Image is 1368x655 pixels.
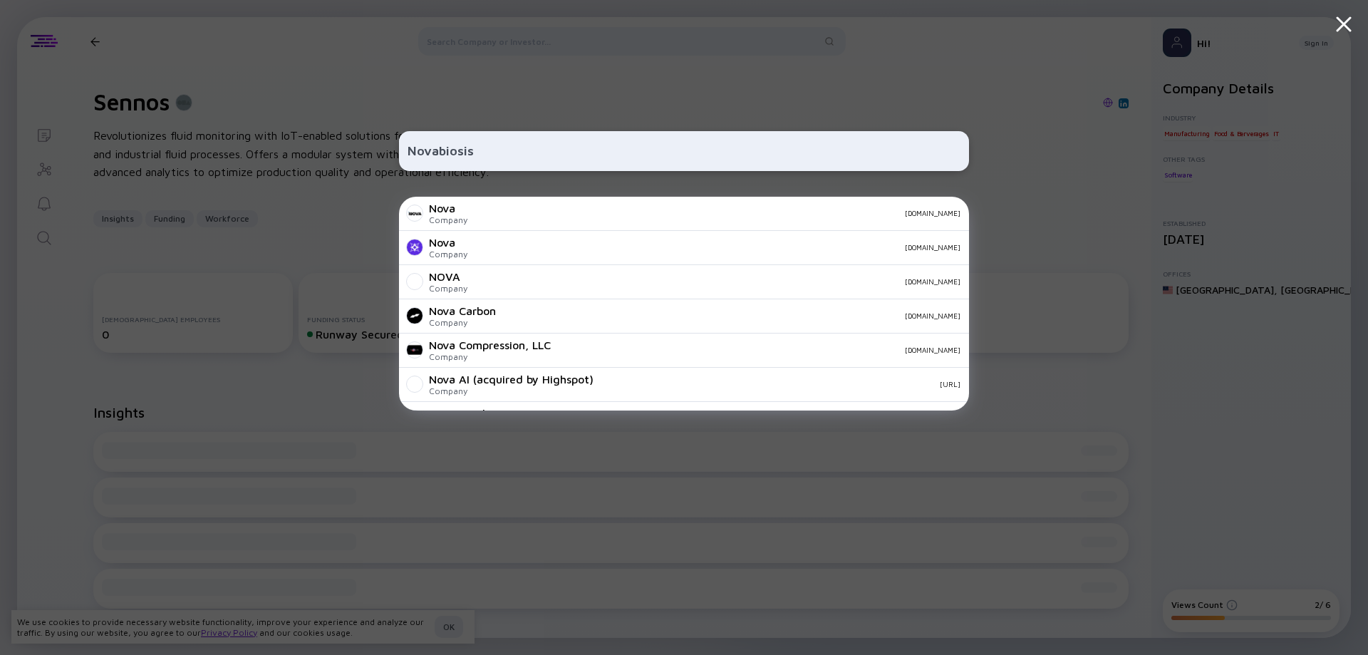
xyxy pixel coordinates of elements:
[479,243,960,252] div: [DOMAIN_NAME]
[507,311,960,320] div: [DOMAIN_NAME]
[429,386,594,396] div: Company
[429,373,594,386] div: Nova AI (acquired by Highspot)
[429,304,496,317] div: Nova Carbon
[429,339,551,351] div: Nova Compression, LLC
[479,277,960,286] div: [DOMAIN_NAME]
[479,209,960,217] div: [DOMAIN_NAME]
[429,270,467,283] div: NOVA
[429,317,496,328] div: Company
[429,407,555,420] div: Nova Tracking Sp. z.o.o.
[429,249,467,259] div: Company
[562,346,960,354] div: [DOMAIN_NAME]
[408,138,960,164] input: Search Company or Investor...
[429,236,467,249] div: Nova
[429,351,551,362] div: Company
[605,380,960,388] div: [URL]
[429,202,467,215] div: Nova
[429,283,467,294] div: Company
[429,215,467,225] div: Company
